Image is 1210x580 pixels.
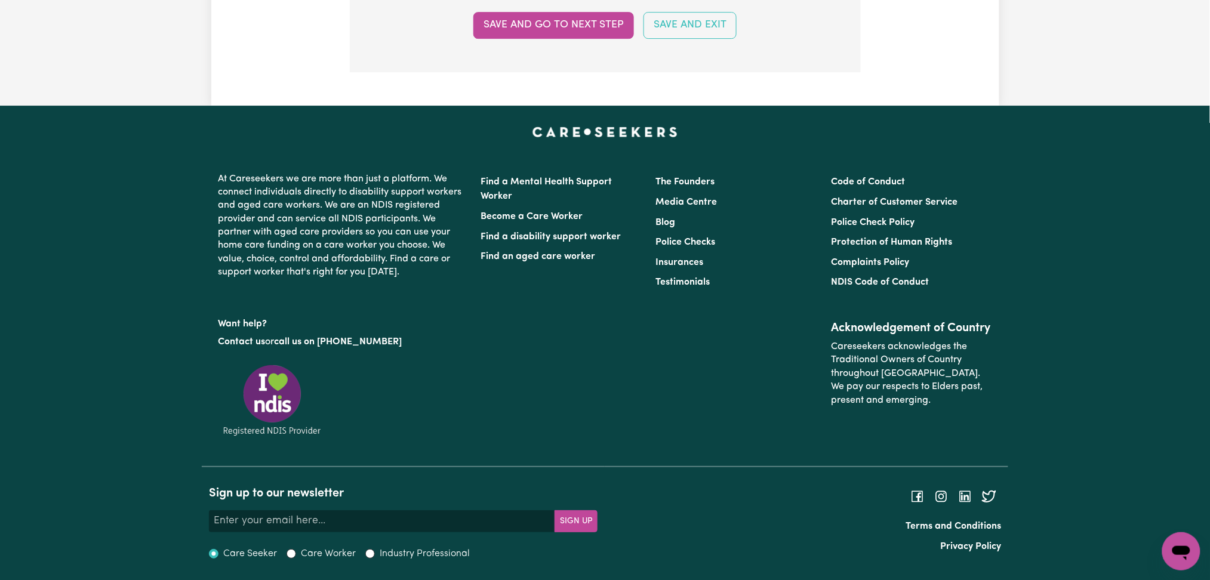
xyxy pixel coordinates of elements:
[473,12,634,38] button: Save and go to next step
[656,277,710,287] a: Testimonials
[831,321,992,335] h2: Acknowledgement of Country
[940,542,1001,551] a: Privacy Policy
[958,492,972,501] a: Follow Careseekers on LinkedIn
[218,331,467,353] p: or
[656,198,718,207] a: Media Centre
[656,258,704,267] a: Insurances
[275,337,402,347] a: call us on [PHONE_NUMBER]
[831,258,909,267] a: Complaints Policy
[831,335,992,412] p: Careseekers acknowledges the Traditional Owners of Country throughout [GEOGRAPHIC_DATA]. We pay o...
[481,212,583,221] a: Become a Care Worker
[906,522,1001,531] a: Terms and Conditions
[934,492,949,501] a: Follow Careseekers on Instagram
[831,277,929,287] a: NDIS Code of Conduct
[656,237,716,247] a: Police Checks
[656,177,715,187] a: The Founders
[380,547,470,561] label: Industry Professional
[481,232,621,242] a: Find a disability support worker
[831,218,915,227] a: Police Check Policy
[301,547,356,561] label: Care Worker
[532,127,678,137] a: Careseekers home page
[218,313,467,331] p: Want help?
[831,177,905,187] a: Code of Conduct
[656,218,676,227] a: Blog
[209,510,556,532] input: Enter your email here...
[1162,532,1200,570] iframe: Button to launch messaging window
[223,547,277,561] label: Care Seeker
[218,363,326,437] img: Registered NDIS provider
[644,12,737,38] button: Save and Exit
[218,168,467,284] p: At Careseekers we are more than just a platform. We connect individuals directly to disability su...
[831,198,957,207] a: Charter of Customer Service
[481,252,596,261] a: Find an aged care worker
[481,177,612,201] a: Find a Mental Health Support Worker
[982,492,996,501] a: Follow Careseekers on Twitter
[218,337,266,347] a: Contact us
[910,492,925,501] a: Follow Careseekers on Facebook
[831,237,952,247] a: Protection of Human Rights
[209,486,598,501] h2: Sign up to our newsletter
[555,510,598,532] button: Subscribe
